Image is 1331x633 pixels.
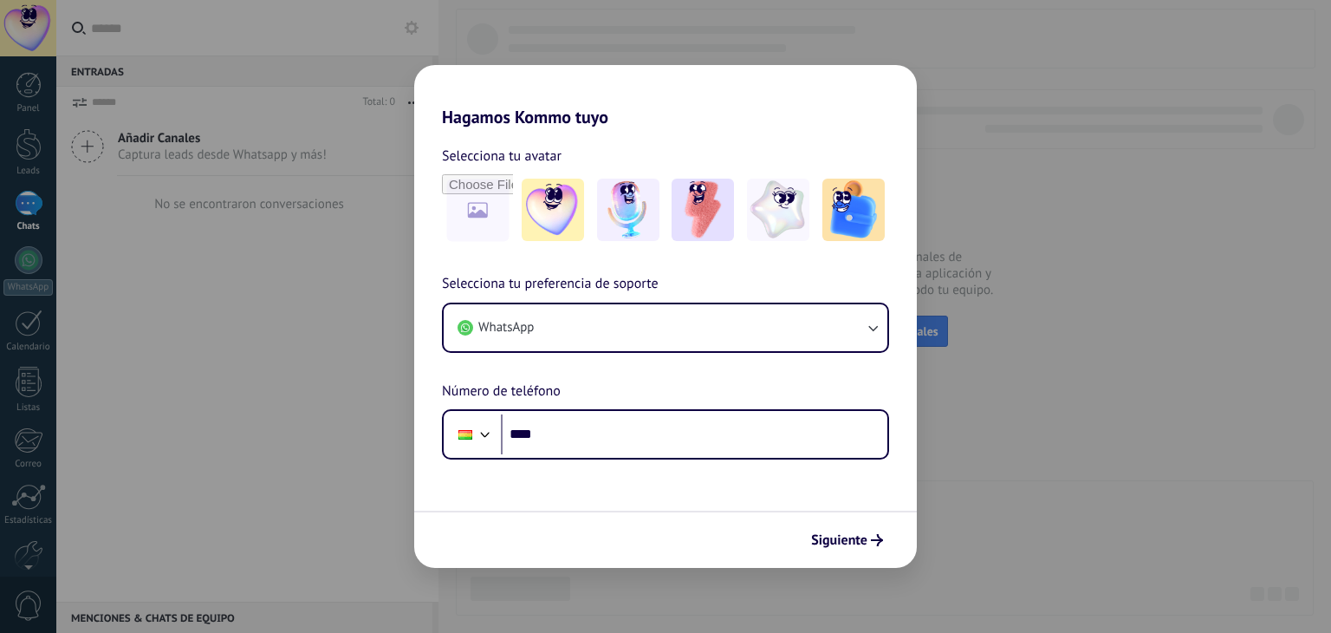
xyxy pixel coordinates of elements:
[822,179,885,241] img: -5.jpeg
[442,145,562,167] span: Selecciona tu avatar
[522,179,584,241] img: -1.jpeg
[444,304,887,351] button: WhatsApp
[478,319,534,336] span: WhatsApp
[597,179,659,241] img: -2.jpeg
[803,525,891,555] button: Siguiente
[672,179,734,241] img: -3.jpeg
[811,534,867,546] span: Siguiente
[449,416,482,453] div: Bolivia: + 591
[442,273,659,296] span: Selecciona tu preferencia de soporte
[414,65,917,127] h2: Hagamos Kommo tuyo
[442,381,561,403] span: Número de teléfono
[747,179,809,241] img: -4.jpeg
